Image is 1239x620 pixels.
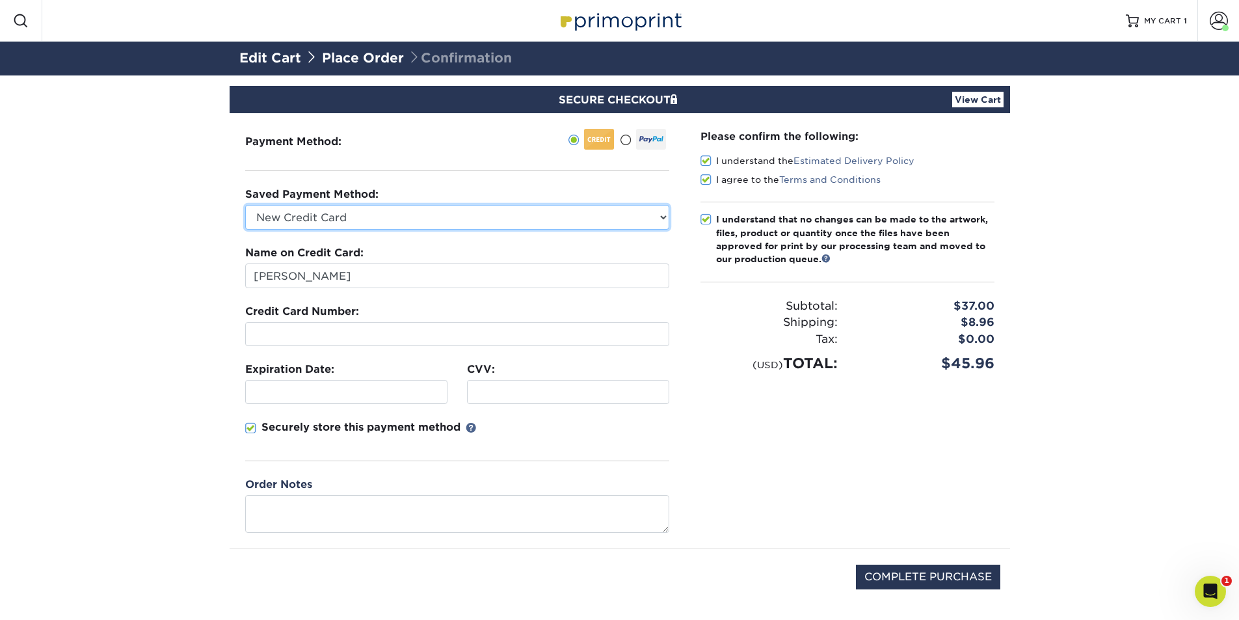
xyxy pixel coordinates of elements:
div: Tax: [691,331,847,348]
a: Estimated Delivery Policy [793,155,914,166]
a: Edit Cart [239,50,301,66]
span: 1 [1221,576,1232,586]
label: Expiration Date: [245,362,334,377]
span: MY CART [1144,16,1181,27]
iframe: Secure expiration date input frame [251,386,442,398]
a: Terms and Conditions [779,174,881,185]
input: First & Last Name [245,263,669,288]
img: Primoprint [555,7,685,34]
span: SECURE CHECKOUT [559,94,681,106]
span: Confirmation [408,50,512,66]
small: (USD) [753,359,783,370]
iframe: Secure card number input frame [251,328,663,340]
div: Shipping: [691,314,847,331]
a: Place Order [322,50,404,66]
div: Subtotal: [691,298,847,315]
div: I understand that no changes can be made to the artwork, files, product or quantity once the file... [716,213,994,266]
label: Saved Payment Method: [245,187,379,202]
div: $45.96 [847,353,1004,374]
label: Credit Card Number: [245,304,359,319]
iframe: Secure CVC input frame [473,386,663,398]
p: Securely store this payment method [261,420,460,435]
img: DigiCert Secured Site Seal [239,565,304,603]
span: 1 [1184,16,1187,25]
label: Order Notes [245,477,312,492]
div: $0.00 [847,331,1004,348]
div: $8.96 [847,314,1004,331]
div: $37.00 [847,298,1004,315]
div: TOTAL: [691,353,847,374]
label: I agree to the [700,173,881,186]
a: View Cart [952,92,1004,107]
label: Name on Credit Card: [245,245,364,261]
iframe: Intercom live chat [1195,576,1226,607]
label: I understand the [700,154,914,167]
h3: Payment Method: [245,135,373,148]
label: CVV: [467,362,495,377]
div: Please confirm the following: [700,129,994,144]
iframe: Google Customer Reviews [3,580,111,615]
input: COMPLETE PURCHASE [856,565,1000,589]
